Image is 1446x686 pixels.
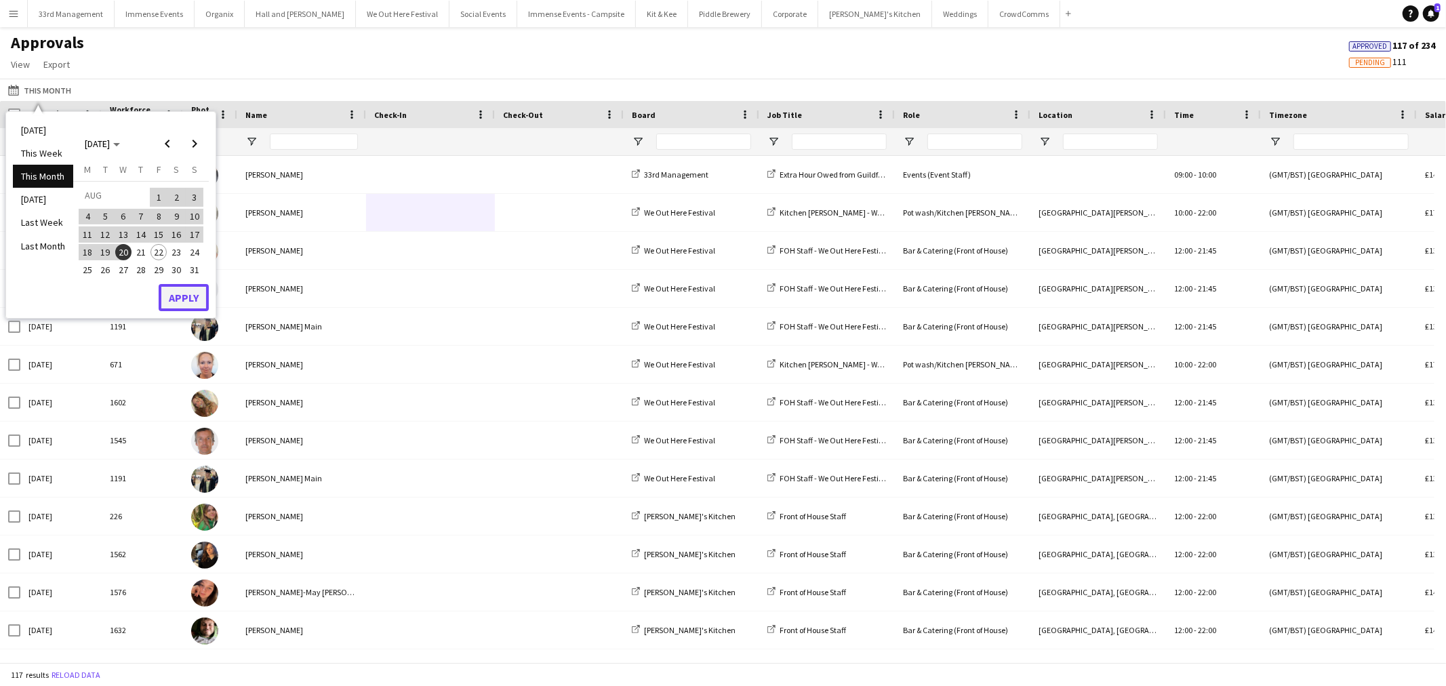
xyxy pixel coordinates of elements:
span: 22 [150,244,167,260]
button: Corporate [762,1,818,27]
span: 3 [186,188,203,207]
button: Organix [195,1,245,27]
div: (GMT/BST) [GEOGRAPHIC_DATA] [1261,384,1417,421]
button: 29-08-2025 [150,261,167,279]
span: 27 [115,262,132,278]
span: Front of House Staff [780,587,846,597]
span: Export [43,58,70,70]
div: [GEOGRAPHIC_DATA][PERSON_NAME], [GEOGRAPHIC_DATA][PERSON_NAME] [1030,270,1166,307]
div: [PERSON_NAME] [237,384,366,421]
a: 33rd Management [632,169,708,180]
span: 21:45 [1198,435,1216,445]
span: - [1194,283,1197,294]
div: [PERSON_NAME] [237,536,366,573]
span: T [103,163,108,176]
img: JORDAN WOODS [191,618,218,645]
div: 1545 [102,422,183,459]
img: Tillie Main [191,314,218,341]
span: 13 [115,226,132,243]
div: [PERSON_NAME] [237,194,366,231]
a: We Out Here Festival [632,435,715,445]
span: F [157,163,161,176]
span: - [1194,207,1197,218]
div: [PERSON_NAME] Main [237,460,366,497]
span: 21 [133,244,149,260]
img: Bruce Acton [191,428,218,455]
div: 1576 [102,573,183,611]
div: 1562 [102,536,183,573]
button: Social Events [449,1,517,27]
a: [PERSON_NAME]'s Kitchen [632,587,736,597]
span: Front of House Staff [780,625,846,635]
a: Export [38,56,75,73]
span: 22:00 [1198,207,1216,218]
li: [DATE] [13,119,73,142]
span: T [138,163,143,176]
span: 17 [186,226,203,243]
button: 05-08-2025 [96,207,114,225]
div: [GEOGRAPHIC_DATA], [GEOGRAPHIC_DATA] [1030,611,1166,649]
button: 22-08-2025 [150,243,167,261]
a: FOH Staff - We Out Here Festival Restaurant [767,321,929,331]
div: Bar & Catering (Front of House) [895,422,1030,459]
div: [DATE] [20,498,102,535]
a: Kitchen [PERSON_NAME] - We Out Here Festival Restaurant [767,207,982,218]
button: Choose month and year [79,132,125,156]
span: We Out Here Festival [644,473,715,483]
div: [GEOGRAPHIC_DATA][PERSON_NAME], [GEOGRAPHIC_DATA][PERSON_NAME] [1030,422,1166,459]
span: Job Title [767,110,802,120]
button: Immense Events - Campsite [517,1,636,27]
span: FOH Staff - We Out Here Festival Restaurant [780,435,929,445]
span: 14 [133,226,149,243]
li: This Month [13,165,73,188]
span: We Out Here Festival [644,435,715,445]
span: Pending [1355,58,1385,67]
img: Isabelle Bland [191,504,218,531]
span: [DATE] [85,138,110,150]
span: 29 [150,262,167,278]
div: Bar & Catering (Front of House) [895,384,1030,421]
a: Front of House Staff [767,625,846,635]
a: FOH Staff - We Out Here Festival Restaurant [767,397,929,407]
span: - [1194,359,1197,369]
span: 10:00 [1174,359,1192,369]
div: [DATE] [20,611,102,649]
div: [DATE] [20,308,102,345]
a: FOH Staff - We Out Here Festival Restaurant [767,435,929,445]
span: 12:00 [1174,473,1192,483]
span: Time [1174,110,1194,120]
button: 02-08-2025 [167,186,185,207]
span: 7 [133,209,149,225]
span: 31 [186,262,203,278]
span: 30 [169,262,185,278]
span: - [1194,321,1197,331]
button: 23-08-2025 [167,243,185,261]
span: 26 [98,262,114,278]
div: [GEOGRAPHIC_DATA][PERSON_NAME], [GEOGRAPHIC_DATA][PERSON_NAME] [1030,346,1166,383]
span: We Out Here Festival [644,321,715,331]
div: [PERSON_NAME] [237,611,366,649]
button: Open Filter Menu [1039,136,1051,148]
button: 31-08-2025 [186,261,203,279]
a: FOH Staff - We Out Here Festival Restaurant [767,473,929,483]
button: Open Filter Menu [632,136,644,148]
span: 21:45 [1198,321,1216,331]
img: Isabella Swatman [191,390,218,417]
div: [GEOGRAPHIC_DATA][PERSON_NAME], [GEOGRAPHIC_DATA][PERSON_NAME] [1030,384,1166,421]
span: - [1194,397,1197,407]
div: [PERSON_NAME] [237,346,366,383]
span: 28 [133,262,149,278]
div: (GMT/BST) [GEOGRAPHIC_DATA] [1261,498,1417,535]
a: FOH Staff - We Out Here Festival Restaurant [767,283,929,294]
div: [PERSON_NAME] Main [237,308,366,345]
a: Extra Hour Owed from Guildford C&C [767,169,905,180]
span: Location [1039,110,1072,120]
span: Timezone [1269,110,1307,120]
div: (GMT/BST) [GEOGRAPHIC_DATA] [1261,194,1417,231]
a: View [5,56,35,73]
button: 08-08-2025 [150,207,167,225]
button: Next month [181,130,208,157]
li: Last Week [13,211,73,234]
button: 30-08-2025 [167,261,185,279]
button: 16-08-2025 [167,226,185,243]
